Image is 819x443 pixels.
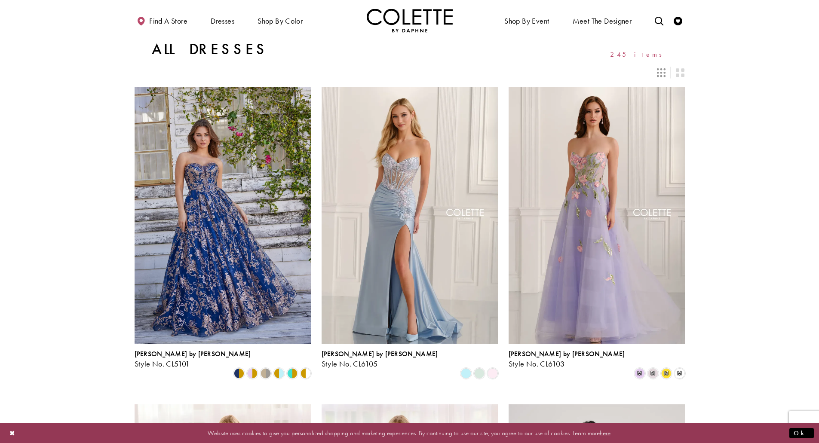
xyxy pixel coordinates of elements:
a: Visit Colette by Daphne Style No. CL6105 Page [322,87,498,343]
div: Colette by Daphne Style No. CL5101 [135,350,251,368]
span: Shop by color [258,17,303,25]
span: Style No. CL5101 [135,359,190,369]
a: Visit Colette by Daphne Style No. CL5101 Page [135,87,311,343]
a: Find a store [135,9,190,32]
span: Style No. CL6105 [322,359,378,369]
span: 245 items [610,51,668,58]
i: Lilac/Gold [247,368,258,379]
i: Light Sage [474,368,485,379]
span: [PERSON_NAME] by [PERSON_NAME] [135,349,251,358]
a: Visit Colette by Daphne Style No. CL6103 Page [509,87,685,343]
span: Dresses [209,9,236,32]
span: Dresses [211,17,234,25]
p: Website uses cookies to give you personalized shopping and marketing experiences. By continuing t... [62,427,757,439]
a: Visit Home Page [367,9,453,32]
i: Light Pink [488,368,498,379]
a: Check Wishlist [672,9,684,32]
div: Colette by Daphne Style No. CL6103 [509,350,625,368]
span: Shop by color [255,9,305,32]
i: Turquoise/Gold [287,368,298,379]
img: Colette by Daphne [367,9,453,32]
span: [PERSON_NAME] by [PERSON_NAME] [322,349,438,358]
span: Switch layout to 2 columns [676,68,684,77]
a: Toggle search [653,9,666,32]
i: Light Blue [461,368,471,379]
span: [PERSON_NAME] by [PERSON_NAME] [509,349,625,358]
span: Shop By Event [504,17,549,25]
button: Submit Dialog [789,428,814,438]
a: Meet the designer [571,9,634,32]
span: Style No. CL6103 [509,359,565,369]
span: Switch layout to 3 columns [657,68,666,77]
i: Navy/Gold [234,368,244,379]
i: Gold/Pewter [261,368,271,379]
div: Layout Controls [129,63,690,82]
i: Gold/White [301,368,311,379]
i: Lilac/Multi [635,368,645,379]
span: Find a store [149,17,187,25]
i: Light Blue/Gold [274,368,284,379]
a: here [600,428,610,437]
i: Pink/Multi [648,368,658,379]
button: Close Dialog [5,425,20,440]
i: Yellow/Multi [661,368,672,379]
div: Colette by Daphne Style No. CL6105 [322,350,438,368]
i: White/Multi [675,368,685,379]
span: Shop By Event [502,9,551,32]
span: Meet the designer [573,17,632,25]
h1: All Dresses [152,41,268,58]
